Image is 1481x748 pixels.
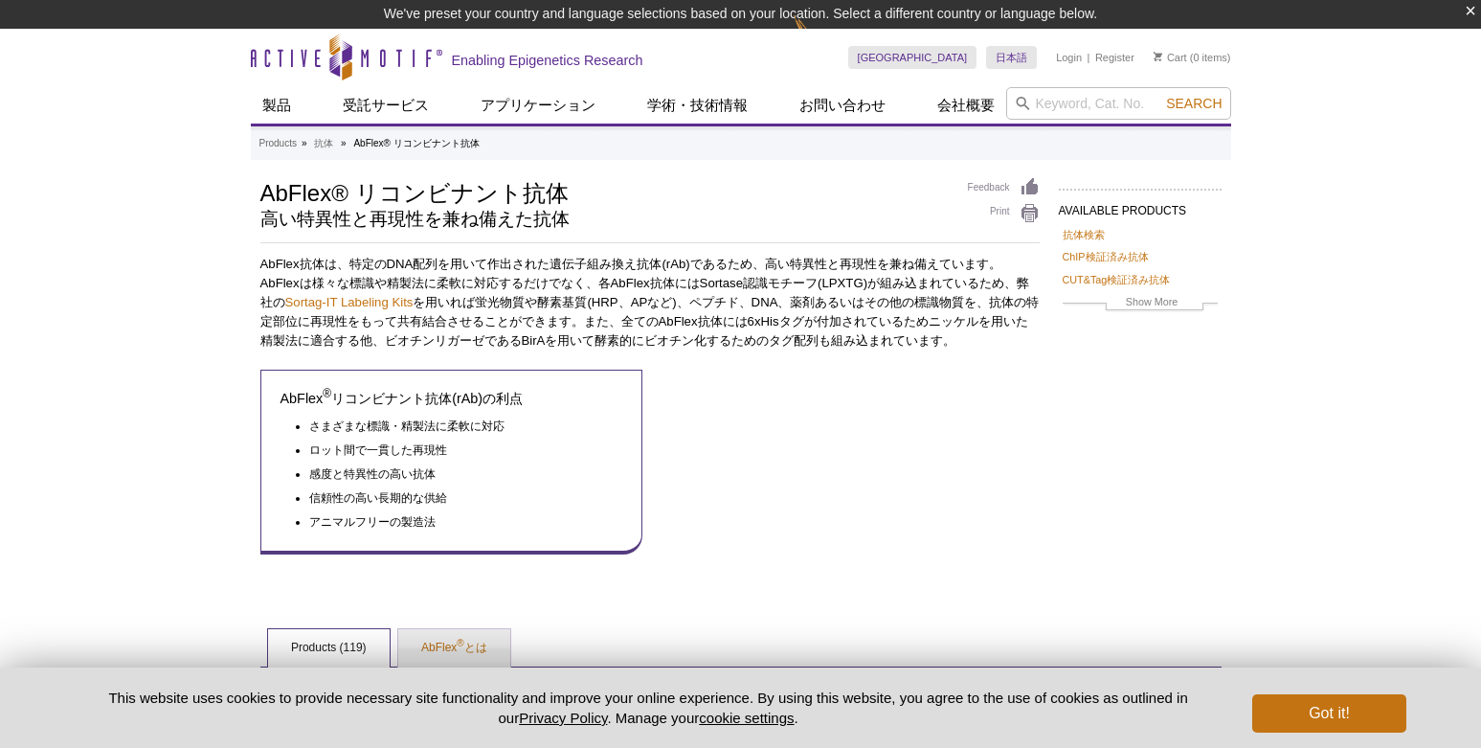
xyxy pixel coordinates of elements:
iframe: Recombinant Antibodies - What are they, and why should you be using them? [657,370,1040,585]
a: 受託サービス [331,87,440,124]
sup: ® [457,638,463,648]
li: 信頼性の高い長期的な供給 [309,484,606,508]
img: Your Cart [1154,52,1162,61]
a: 日本語 [986,46,1037,69]
h1: AbFlex® リコンビナント抗体 [260,177,949,206]
a: 抗体 [314,135,333,152]
p: AbFlex抗体は、特定のDNA配列を用いて作出された遺伝子組み換え抗体(rAb)であるため、高い特異性と再現性を兼ね備えています。AbFlexは様々な標識や精製法に柔軟に対応するだけでなく、各... [260,255,1040,351]
a: Show More [1063,293,1218,315]
a: 製品 [251,87,303,124]
a: Privacy Policy [519,710,607,726]
li: (0 items) [1154,46,1231,69]
li: さまざまな標識・精製法に柔軟に対応 [309,417,606,436]
a: CUT&Tag検証済み抗体 [1063,271,1171,288]
button: cookie settings [699,710,794,726]
li: » [302,138,307,148]
input: Keyword, Cat. No. [1006,87,1231,120]
li: アニマルフリーの製造法 [309,508,606,532]
a: Cart [1154,51,1187,64]
a: Feedback [968,177,1040,198]
a: Register [1095,51,1134,64]
a: 会社概要 [926,87,1006,124]
li: | [1088,46,1090,69]
a: AbFlex®とは [398,629,510,668]
img: Change Here [794,14,844,59]
h2: 高い特異性と再現性を兼ね備えた抗体 [260,211,949,228]
a: Products (119) [268,629,390,668]
h2: Enabling Epigenetics Research [452,52,643,69]
li: » [341,138,347,148]
li: 感度と特異性の高い抗体 [309,460,606,484]
button: Search [1160,95,1227,112]
h4: AbFlex リコンビナント抗体(rAb)の利点 [280,390,623,407]
a: Products [259,135,297,152]
h2: AVAILABLE PRODUCTS [1059,189,1222,223]
a: 学術・技術情報 [636,87,759,124]
a: Sortag-IT Labeling Kits [285,295,414,309]
p: This website uses cookies to provide necessary site functionality and improve your online experie... [76,688,1222,728]
a: Login [1056,51,1082,64]
button: Got it! [1252,694,1405,733]
a: アプリケーション [469,87,607,124]
a: お問い合わせ [788,87,897,124]
a: ChIP検証済み抗体 [1063,248,1149,265]
span: Search [1166,96,1222,111]
li: AbFlex® リコンビナント抗体 [353,138,479,148]
a: [GEOGRAPHIC_DATA] [848,46,977,69]
a: Print [968,203,1040,224]
sup: ® [323,387,331,400]
li: ロット間で一貫した再現性 [309,436,606,460]
a: 抗体検索 [1063,226,1105,243]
